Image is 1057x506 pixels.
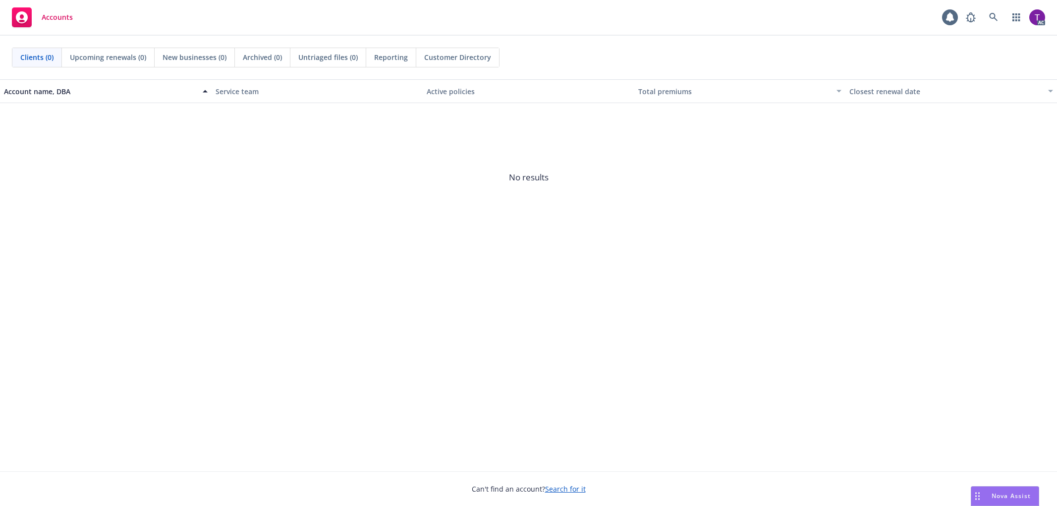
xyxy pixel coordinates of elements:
span: Upcoming renewals (0) [70,52,146,62]
a: Report a Bug [961,7,981,27]
span: Can't find an account? [472,484,586,494]
a: Search for it [545,484,586,494]
span: Accounts [42,13,73,21]
span: Untriaged files (0) [298,52,358,62]
div: Active policies [427,86,630,97]
span: New businesses (0) [163,52,226,62]
div: Total premiums [638,86,831,97]
a: Search [984,7,1003,27]
span: Customer Directory [424,52,491,62]
a: Accounts [8,3,77,31]
div: Drag to move [971,487,984,506]
div: Account name, DBA [4,86,197,97]
button: Active policies [423,79,634,103]
span: Nova Assist [992,492,1031,500]
button: Nova Assist [971,486,1039,506]
span: Reporting [374,52,408,62]
img: photo [1029,9,1045,25]
a: Switch app [1006,7,1026,27]
button: Service team [212,79,423,103]
button: Closest renewal date [845,79,1057,103]
div: Closest renewal date [849,86,1042,97]
div: Service team [216,86,419,97]
span: Archived (0) [243,52,282,62]
button: Total premiums [634,79,846,103]
span: Clients (0) [20,52,54,62]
